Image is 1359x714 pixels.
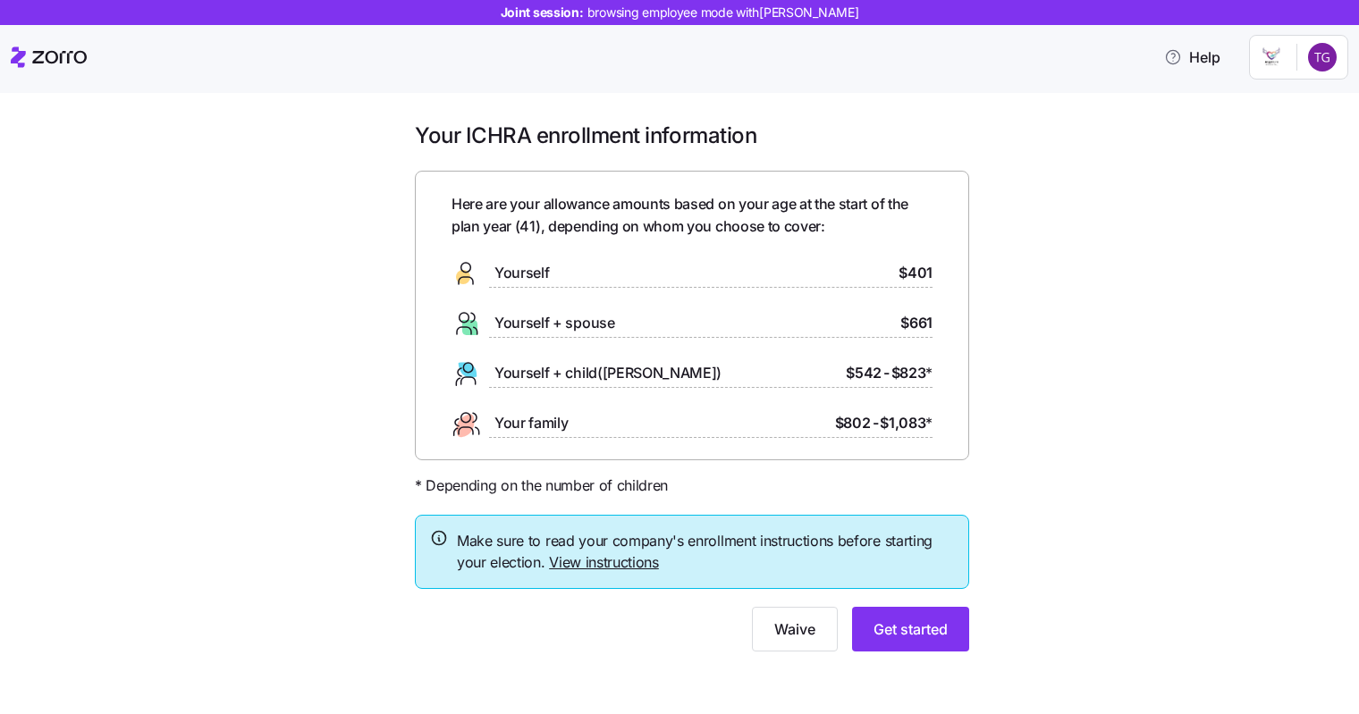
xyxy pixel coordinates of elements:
[880,412,933,434] span: $1,083
[415,122,969,149] h1: Your ICHRA enrollment information
[415,475,668,497] span: * Depending on the number of children
[891,362,933,384] span: $823
[846,362,882,384] span: $542
[494,412,568,434] span: Your family
[494,262,549,284] span: Yourself
[452,193,933,238] span: Here are your allowance amounts based on your age at the start of the plan year ( 41 ), depending...
[501,4,859,21] span: Joint session:
[874,618,948,640] span: Get started
[900,312,933,334] span: $661
[1261,46,1282,68] img: Employer logo
[835,412,871,434] span: $802
[587,4,859,21] span: browsing employee mode with [PERSON_NAME]
[1308,43,1337,71] img: 3d959bf32940010a8b123c11ca3143bf
[873,412,879,434] span: -
[883,362,890,384] span: -
[549,553,659,571] a: View instructions
[457,530,954,575] span: Make sure to read your company's enrollment instructions before starting your election.
[494,362,722,384] span: Yourself + child([PERSON_NAME])
[1150,39,1235,75] button: Help
[752,607,838,651] button: Waive
[1164,46,1220,68] span: Help
[899,262,933,284] span: $401
[852,607,969,651] button: Get started
[494,312,615,334] span: Yourself + spouse
[774,618,815,640] span: Waive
